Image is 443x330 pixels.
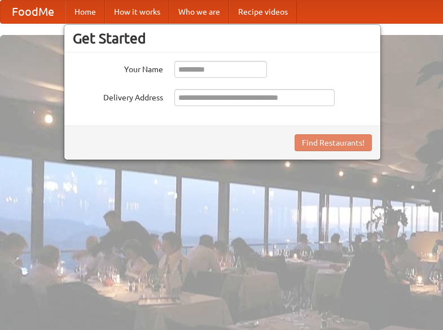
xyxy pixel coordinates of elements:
[73,61,163,75] label: Your Name
[73,30,372,47] h3: Get Started
[1,1,65,23] a: FoodMe
[65,1,105,23] a: Home
[105,1,169,23] a: How it works
[73,89,163,103] label: Delivery Address
[169,1,229,23] a: Who we are
[295,134,372,151] button: Find Restaurants!
[229,1,297,23] a: Recipe videos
